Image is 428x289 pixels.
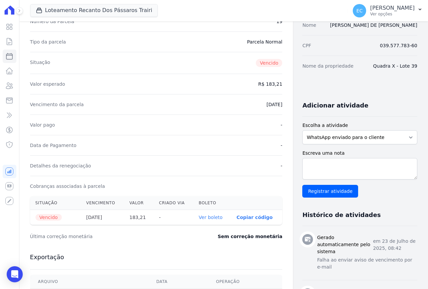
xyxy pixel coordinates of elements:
label: Escreva uma nota [302,150,417,157]
dt: Situação [30,59,50,67]
th: Criado via [153,196,193,210]
span: Vencido [256,59,282,67]
button: EC [PERSON_NAME] Ver opções [347,1,428,20]
dd: Quadra X - Lote 39 [373,63,417,69]
dt: Valor esperado [30,81,65,87]
label: Escolha a atividade [302,122,417,129]
th: Valor [124,196,153,210]
dt: Tipo da parcela [30,39,66,45]
dd: Parcela Normal [247,39,283,45]
dd: - [281,162,282,169]
dt: Valor pago [30,122,55,128]
dd: Sem correção monetária [218,233,282,240]
h3: Exportação [30,253,283,261]
span: EC [356,8,363,13]
dt: Última correção monetária [30,233,179,240]
p: em 23 de Julho de 2025, 08:42 [373,238,417,252]
th: Boleto [193,196,231,210]
dt: Vencimento da parcela [30,101,84,108]
th: Operação [208,275,282,289]
h3: Gerado automaticamente pelo sistema [317,234,373,255]
button: Copiar código [236,215,273,220]
dd: - [281,142,282,149]
p: Ver opções [370,11,415,17]
dd: - [281,122,282,128]
p: Falha ao enviar aviso de vencimento por e-mail [317,257,417,271]
h3: Adicionar atividade [302,101,368,110]
dt: Nome da propriedade [302,63,353,69]
th: - [153,210,193,225]
button: Loteamento Recanto Dos Pássaros Trairi [30,4,158,17]
th: Arquivo [30,275,148,289]
dt: Detalhes da renegociação [30,162,91,169]
dd: [DATE] [266,101,282,108]
dt: Cobranças associadas à parcela [30,183,105,190]
th: Situação [30,196,81,210]
a: Ver boleto [199,215,222,220]
dt: CPF [302,42,311,49]
dt: Data de Pagamento [30,142,77,149]
div: Open Intercom Messenger [7,266,23,282]
span: Vencido [35,214,62,221]
th: Vencimento [81,196,124,210]
a: [PERSON_NAME] DE [PERSON_NAME] [330,22,417,28]
h3: Histórico de atividades [302,211,381,219]
p: [PERSON_NAME] [370,5,415,11]
th: Data [148,275,208,289]
dd: R$ 183,21 [258,81,282,87]
th: 183,21 [124,210,153,225]
dt: Nome [302,22,316,28]
th: [DATE] [81,210,124,225]
input: Registrar atividade [302,185,358,198]
dd: 039.577.783-60 [380,42,417,49]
